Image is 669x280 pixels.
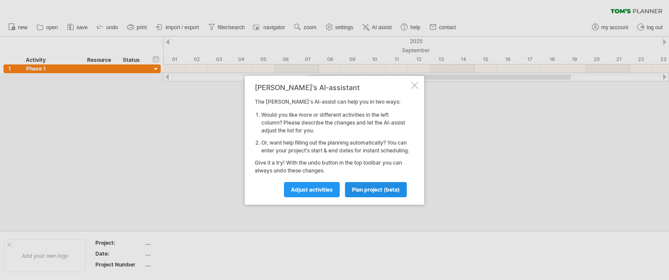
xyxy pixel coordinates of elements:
span: plan project (beta) [352,186,400,193]
li: Or, want help filling out the planning automatically? You can enter your project's start & end da... [261,139,409,155]
span: Adjust activities [291,186,333,193]
div: [PERSON_NAME]'s AI-assistant [255,84,409,91]
div: The [PERSON_NAME]'s AI-assist can help you in two ways: Give it a try! With the undo button in th... [255,84,409,197]
li: Would you like more or different activities in the left column? Please describe the changes and l... [261,111,409,135]
a: Adjust activities [284,182,340,197]
a: plan project (beta) [345,182,407,197]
